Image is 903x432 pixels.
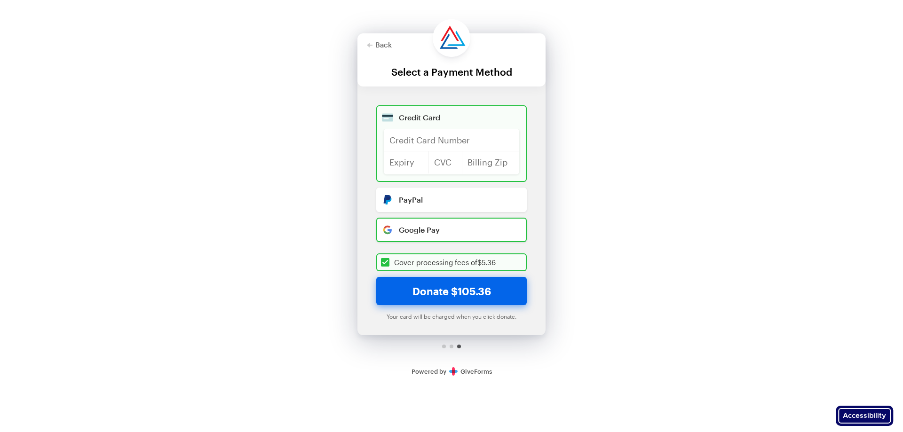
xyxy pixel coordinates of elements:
span: Accessibility [843,412,886,419]
button: Donate $105.36 [376,277,527,305]
div: Your card will be charged when you click donate. [376,313,527,320]
div: Credit Card [399,114,519,121]
button: Back [367,41,392,48]
div: Accessibility Menu [836,406,893,426]
iframe: Secure postal code input frame [467,159,514,171]
div: Select a Payment Method [367,66,536,77]
iframe: Secure card number input frame [389,137,514,149]
iframe: Secure CVC input frame [434,159,457,171]
a: Secure DonationsPowered byGiveForms [412,368,492,375]
iframe: Secure expiration date input frame [389,159,423,171]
